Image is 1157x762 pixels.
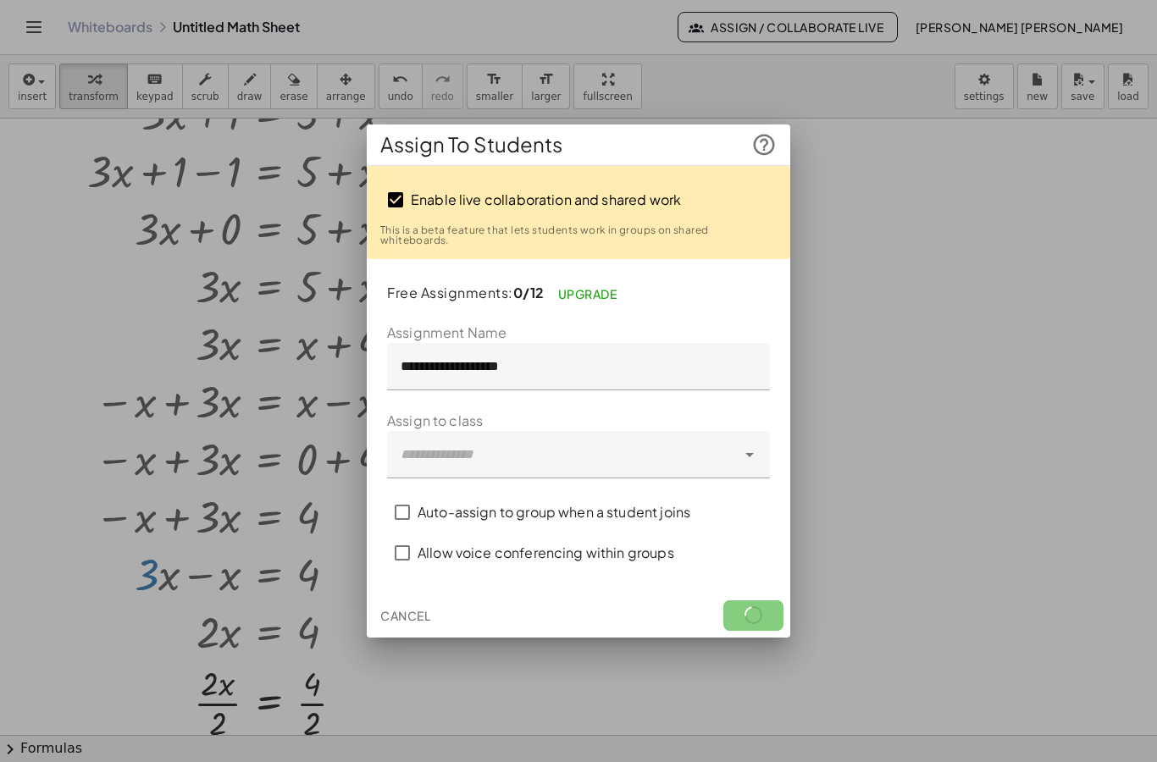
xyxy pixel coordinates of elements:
label: Enable live collaboration and shared work [411,179,681,220]
label: Assign to class [387,411,483,431]
div: This is a beta feature that lets students work in groups on shared whiteboards. [380,225,777,246]
a: Upgrade [545,279,631,309]
button: Cancel [374,600,437,631]
span: Upgrade [558,286,617,301]
span: 0/12 [513,284,545,301]
p: Free Assignments: [387,279,770,309]
label: Allow voice conferencing within groups [418,533,674,573]
span: Assign To Students [380,131,562,158]
label: Assignment Name [387,323,507,343]
label: Auto-assign to group when a student joins [418,492,690,533]
span: Cancel [380,608,430,623]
